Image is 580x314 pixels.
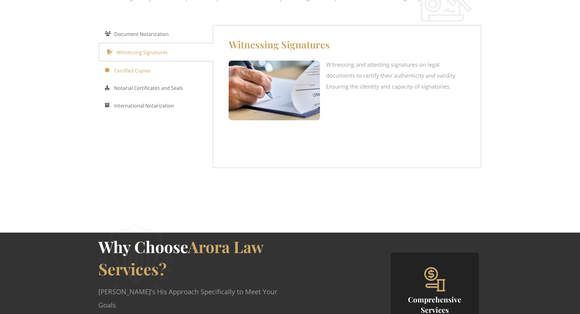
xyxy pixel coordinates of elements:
[114,66,150,76] span: Certified Copies
[98,236,263,279] span: Arora Law Services?
[114,29,169,39] span: Document Notarization
[229,59,466,92] p: Witnessing and attesting signatures on legal documents to certify their authenticity and validity...
[117,48,168,57] span: Witnessing Signatures
[98,236,287,280] h3: Why Choose
[229,38,466,51] h3: Witnessing Signatures
[114,83,183,93] span: Notarial Certificates and Seals
[114,101,174,111] span: International Notarization
[98,287,277,309] span: [PERSON_NAME]'s His Approach Specifically to Meet Your Goals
